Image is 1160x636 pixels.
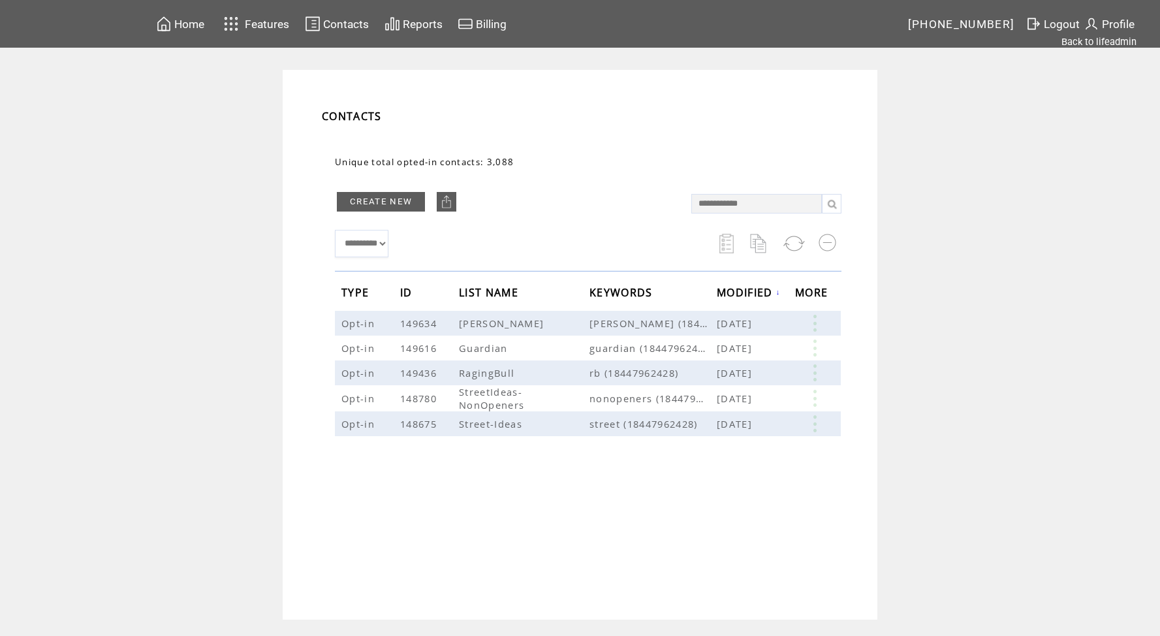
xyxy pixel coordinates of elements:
[1024,14,1082,34] a: Logout
[1102,18,1135,31] span: Profile
[589,366,717,379] span: rb (18447962428)
[400,288,416,296] a: ID
[218,11,292,37] a: Features
[384,16,400,32] img: chart.svg
[459,282,522,306] span: LIST NAME
[323,18,369,31] span: Contacts
[458,16,473,32] img: creidtcard.svg
[795,282,831,306] span: MORE
[456,14,509,34] a: Billing
[341,342,378,355] span: Opt-in
[400,392,440,405] span: 148780
[322,109,382,123] span: CONTACTS
[589,342,717,355] span: guardian (18447962428)
[459,342,511,355] span: Guardian
[341,288,372,296] a: TYPE
[341,366,378,379] span: Opt-in
[717,317,755,330] span: [DATE]
[459,317,547,330] span: [PERSON_NAME]
[459,417,525,430] span: Street-Ideas
[400,317,440,330] span: 149634
[589,282,656,306] span: KEYWORDS
[717,282,776,306] span: MODIFIED
[305,16,321,32] img: contacts.svg
[476,18,507,31] span: Billing
[341,417,378,430] span: Opt-in
[908,18,1015,31] span: [PHONE_NUMBER]
[337,192,425,212] a: CREATE NEW
[341,392,378,405] span: Opt-in
[245,18,289,31] span: Features
[1082,14,1136,34] a: Profile
[174,18,204,31] span: Home
[1026,16,1041,32] img: exit.svg
[589,417,717,430] span: street (18447962428)
[154,14,206,34] a: Home
[459,385,527,411] span: StreetIdeas-NonOpeners
[1044,18,1080,31] span: Logout
[400,417,440,430] span: 148675
[220,13,243,35] img: features.svg
[303,14,371,34] a: Contacts
[589,317,717,330] span: meza (18447962428)
[341,282,372,306] span: TYPE
[589,392,717,405] span: nonopeners (18447962428)
[156,16,172,32] img: home.svg
[1084,16,1099,32] img: profile.svg
[403,18,443,31] span: Reports
[717,288,781,296] a: MODIFIED↓
[400,342,440,355] span: 149616
[383,14,445,34] a: Reports
[335,156,514,168] span: Unique total opted-in contacts: 3,088
[717,342,755,355] span: [DATE]
[400,282,416,306] span: ID
[717,392,755,405] span: [DATE]
[589,288,656,296] a: KEYWORDS
[341,317,378,330] span: Opt-in
[1061,36,1136,48] a: Back to lifeadmin
[459,288,522,296] a: LIST NAME
[717,417,755,430] span: [DATE]
[440,195,453,208] img: upload.png
[717,366,755,379] span: [DATE]
[459,366,518,379] span: RagingBull
[400,366,440,379] span: 149436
